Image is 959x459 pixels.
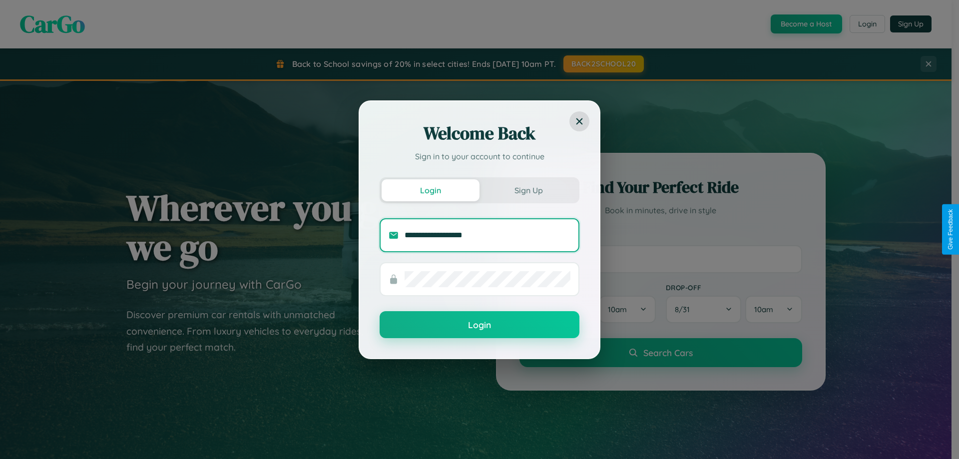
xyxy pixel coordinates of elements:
[479,179,577,201] button: Sign Up
[380,121,579,145] h2: Welcome Back
[947,209,954,250] div: Give Feedback
[380,311,579,338] button: Login
[380,150,579,162] p: Sign in to your account to continue
[382,179,479,201] button: Login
